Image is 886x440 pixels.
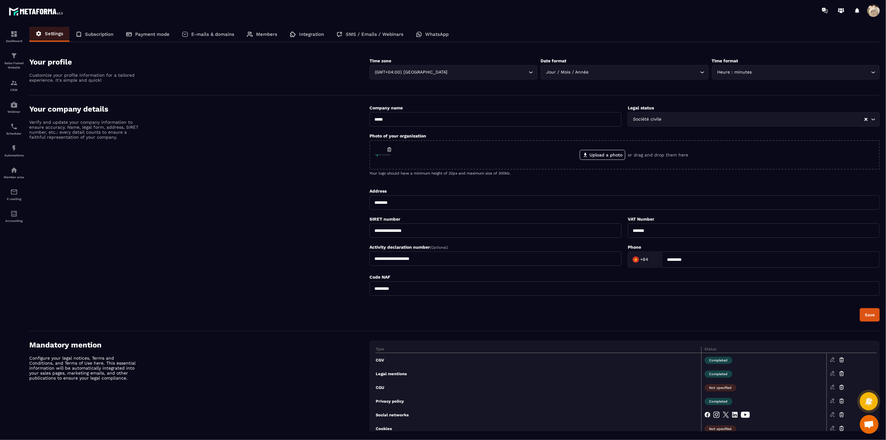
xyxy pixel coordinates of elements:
a: accountantaccountantAccounting [2,205,26,227]
input: Search for option [590,69,698,76]
p: Customize your profile information for a tailored experience. It's simple and quick! [29,73,138,83]
label: VAT Number [628,217,654,222]
span: Société civile [632,116,663,123]
img: youtube-w.d4699799.svg [741,412,750,418]
p: Verify and update your company information to ensure accuracy. Name, legal form, address, SIRET n... [29,120,138,140]
a: automationsautomationsMember area [2,162,26,184]
p: Webinar [2,110,26,113]
img: automations [10,166,18,174]
img: automations [10,145,18,152]
th: Status [701,347,826,353]
label: Date format [541,58,566,63]
a: automationsautomationsWebinar [2,96,26,118]
p: Scheduler [2,132,26,135]
th: Type [376,347,701,353]
a: formationformationCRM [2,74,26,96]
label: Time format [712,58,738,63]
a: formationformationSales Funnel Website [2,47,26,74]
p: Subscription [85,31,113,37]
p: Member area [2,175,26,179]
span: (Optional) [430,245,448,250]
img: scheduler [10,123,18,130]
a: formationformationDashboard [2,26,26,47]
input: Search for option [753,69,869,76]
p: E-mailing [2,197,26,201]
td: Social networks [376,408,701,422]
img: linkedin-small-w.c67d805a.svg [732,412,738,418]
p: Dashboard [2,39,26,43]
label: Company name [369,105,403,110]
span: +84 [641,256,649,263]
img: accountant [10,210,18,218]
p: Accounting [2,219,26,222]
td: CGV [376,353,701,367]
label: Address [369,189,387,194]
h4: Your profile [29,58,369,66]
div: Search for option [628,112,880,127]
label: Legal status [628,105,654,110]
p: Your logo should have a minimum height of 32px and maximum size of 300kb. [369,171,880,175]
h4: Your company details [29,105,369,113]
input: Search for option [663,116,864,123]
span: (GMT+04:00) [GEOGRAPHIC_DATA] [374,69,449,76]
img: automations [10,101,18,108]
button: Save [860,308,880,322]
p: or drag and drop them here [628,152,688,157]
input: Search for option [650,255,655,264]
img: formation [10,79,18,87]
img: Country Flag [630,253,642,266]
p: SMS / Emails / Webinars [346,31,403,37]
img: logo [9,6,65,17]
p: Integration [299,31,324,37]
input: Search for option [449,69,527,76]
img: instagram-w.03fc5997.svg [713,412,720,418]
h4: Mandatory mention [29,341,369,349]
label: Phone [628,245,641,250]
td: Privacy policy [376,394,701,408]
span: Completed [705,398,732,405]
div: Search for option [712,65,880,79]
span: Jour / Mois / Année [545,69,590,76]
img: twitter-w.8b702ac4.svg [723,412,729,418]
td: Legal mentions [376,367,701,380]
a: automationsautomationsAutomations [2,140,26,162]
span: Completed [705,371,732,378]
div: Search for option [541,65,708,79]
img: formation [10,30,18,38]
td: Cookies [376,422,701,435]
p: Automations [2,154,26,157]
p: Members [256,31,277,37]
div: Search for option [369,65,537,79]
label: Activity declaration number [369,245,448,250]
div: Open chat [860,415,879,434]
p: Settings [45,31,63,36]
a: schedulerschedulerScheduler [2,118,26,140]
span: Not specified [705,425,736,433]
span: Completed [705,357,732,364]
img: email [10,188,18,196]
p: WhatsApp [425,31,449,37]
img: fb-small-w.b3ce3e1f.svg [705,412,710,418]
div: Search for option [628,251,662,268]
img: formation [10,52,18,60]
button: Clear Selected [865,117,868,122]
label: Time zone [369,58,391,63]
td: CGU [376,380,701,394]
span: Not specified [705,384,736,391]
span: Heure : minutes [716,69,753,76]
p: Configure your legal notices, Terms and Conditions, and Terms of Use here. This essential informa... [29,356,138,380]
p: Payment mode [135,31,169,37]
label: Upload a photo [580,150,625,160]
div: Save [865,313,875,317]
label: Photo of your organization [369,133,426,138]
label: Code NAF [369,275,390,280]
label: SIRET number [369,217,400,222]
a: emailemailE-mailing [2,184,26,205]
p: CRM [2,88,26,92]
p: E-mails & domains [191,31,234,37]
p: Sales Funnel Website [2,61,26,70]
